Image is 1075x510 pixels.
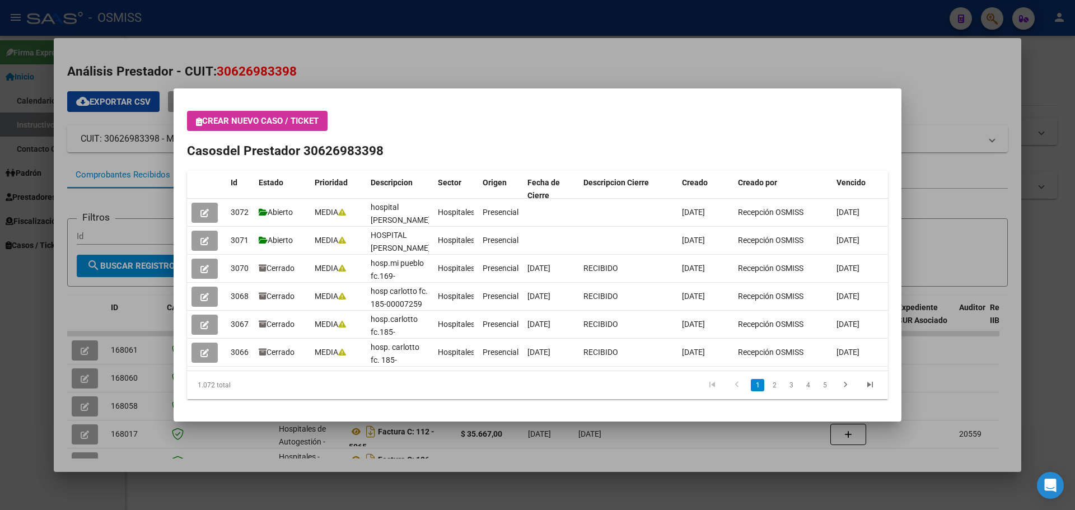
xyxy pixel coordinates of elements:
[315,348,346,357] span: MEDIA
[579,171,677,208] datatable-header-cell: Descripcion Cierre
[583,178,649,187] span: Descripcion Cierre
[832,171,888,208] datatable-header-cell: Vencido
[196,116,319,126] span: Crear nuevo caso / ticket
[859,379,881,391] a: go to last page
[682,348,705,357] span: [DATE]
[231,264,249,273] span: 3070
[836,208,859,217] span: [DATE]
[682,178,708,187] span: Creado
[371,287,428,308] span: hosp carlotto fc. 185-00007259
[583,320,618,329] span: RECIBIDO
[438,264,475,273] span: Hospitales
[738,236,803,245] span: Recepción OSMISS
[187,111,328,131] button: Crear nuevo caso / ticket
[226,171,254,208] datatable-header-cell: Id
[836,178,866,187] span: Vencido
[483,348,518,357] span: Presencial
[836,264,859,273] span: [DATE]
[259,320,295,329] span: Cerrado
[677,171,733,208] datatable-header-cell: Creado
[187,371,325,399] div: 1.072 total
[836,292,859,301] span: [DATE]
[231,178,237,187] span: Id
[315,178,348,187] span: Prioridad
[483,292,518,301] span: Presencial
[366,171,433,208] datatable-header-cell: Descripcion
[682,236,705,245] span: [DATE]
[682,320,705,329] span: [DATE]
[231,320,249,329] span: 3067
[371,178,413,187] span: Descripcion
[483,208,518,217] span: Presencial
[800,376,816,395] li: page 4
[682,208,705,217] span: [DATE]
[527,292,550,301] span: [DATE]
[371,203,431,250] span: hospital [PERSON_NAME] fc. 0132-00017711
[783,376,800,395] li: page 3
[483,320,518,329] span: Presencial
[231,236,249,245] span: 3071
[223,143,384,158] span: del Prestador 30626983398
[231,348,249,357] span: 3066
[726,379,747,391] a: go to previous page
[315,320,346,329] span: MEDIA
[438,208,475,217] span: Hospitales
[438,348,475,357] span: Hospitales
[371,315,418,349] span: hosp.carlotto fc.185-00007241
[259,264,295,273] span: Cerrado
[259,178,283,187] span: Estado
[733,171,832,208] datatable-header-cell: Creado por
[738,264,803,273] span: Recepción OSMISS
[816,376,833,395] li: page 5
[259,348,295,357] span: Cerrado
[836,236,859,245] span: [DATE]
[254,171,310,208] datatable-header-cell: Estado
[583,348,618,357] span: RECIBIDO
[738,292,803,301] span: Recepción OSMISS
[702,379,723,391] a: go to first page
[836,348,859,357] span: [DATE]
[751,379,764,391] a: 1
[583,264,618,273] span: RECIBIDO
[259,292,295,301] span: Cerrado
[483,178,507,187] span: Origen
[433,171,478,208] datatable-header-cell: Sector
[738,208,803,217] span: Recepción OSMISS
[483,264,518,273] span: Presencial
[315,208,346,217] span: MEDIA
[371,343,419,377] span: hosp. carlotto fc. 185-00007183
[738,320,803,329] span: Recepción OSMISS
[438,178,461,187] span: Sector
[836,320,859,329] span: [DATE]
[315,292,346,301] span: MEDIA
[766,376,783,395] li: page 2
[259,208,293,217] span: Abierto
[527,178,560,200] span: Fecha de Cierre
[749,376,766,395] li: page 1
[1037,472,1064,499] div: Open Intercom Messenger
[784,379,798,391] a: 3
[527,320,550,329] span: [DATE]
[818,379,831,391] a: 5
[259,236,293,245] span: Abierto
[527,348,550,357] span: [DATE]
[527,264,550,273] span: [DATE]
[682,264,705,273] span: [DATE]
[835,379,856,391] a: go to next page
[315,264,346,273] span: MEDIA
[438,292,475,301] span: Hospitales
[438,320,475,329] span: Hospitales
[523,171,579,208] datatable-header-cell: Fecha de Cierre
[371,231,431,278] span: HOSPITAL [PERSON_NAME] FC.0132-00017711
[682,292,705,301] span: [DATE]
[478,171,523,208] datatable-header-cell: Origen
[738,348,803,357] span: Recepción OSMISS
[768,379,781,391] a: 2
[738,178,777,187] span: Creado por
[583,292,618,301] span: RECIBIDO
[310,171,366,208] datatable-header-cell: Prioridad
[187,142,888,161] h2: Casos
[371,259,424,293] span: hosp.mi pueblo fc.169-00006528
[315,236,346,245] span: MEDIA
[231,292,249,301] span: 3068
